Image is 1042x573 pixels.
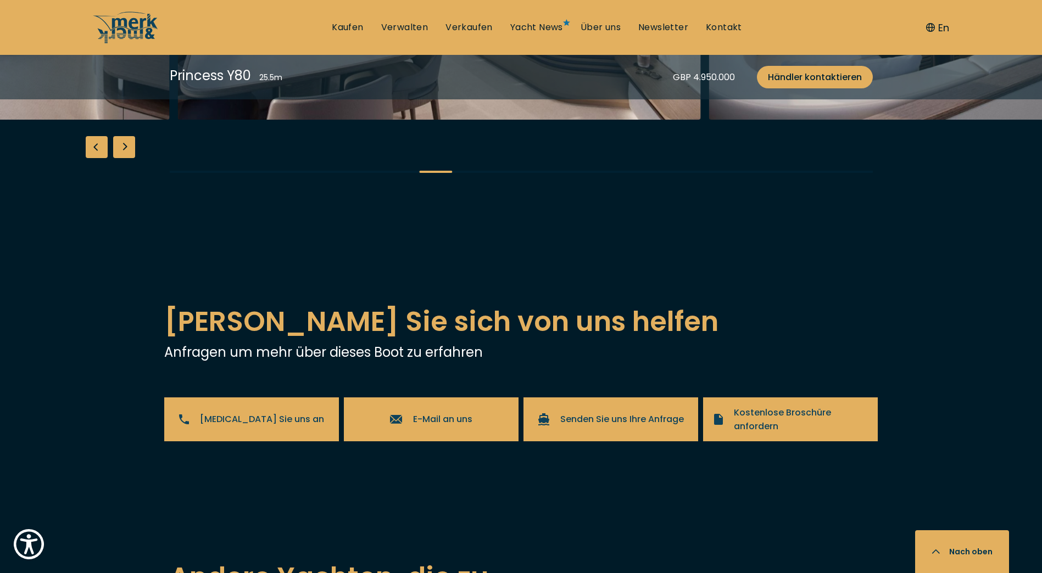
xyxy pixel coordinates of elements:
div: 25.5 m [259,72,282,83]
a: Kostenlose Broschüre anfordern [703,397,878,441]
button: Show Accessibility Preferences [11,526,47,562]
a: Senden Sie uns Ihre Anfrage [523,397,699,441]
button: Nach oben [915,530,1009,573]
a: Verkaufen [445,21,493,33]
a: Yacht News [510,21,563,33]
button: En [926,20,949,35]
a: Kontakt [706,21,742,33]
span: Kostenlose Broschüre anfordern [734,406,867,433]
div: Previous slide [86,136,108,158]
span: [MEDICAL_DATA] Sie uns an [200,412,324,426]
a: Newsletter [638,21,688,33]
a: Kaufen [332,21,363,33]
div: Princess Y80 [170,66,251,85]
p: Anfragen um mehr über dieses Boot zu erfahren [164,342,878,362]
a: Verwalten [381,21,428,33]
a: E-Mail an uns [344,397,519,441]
div: Next slide [113,136,135,158]
h2: [PERSON_NAME] Sie sich von uns helfen [164,301,878,342]
span: E-Mail an uns [413,412,472,426]
a: Über uns [581,21,621,33]
a: [MEDICAL_DATA] Sie uns an [164,397,339,441]
span: Händler kontaktieren [768,70,862,84]
div: GBP 4.950.000 [673,70,735,84]
span: Senden Sie uns Ihre Anfrage [560,412,684,426]
a: Händler kontaktieren [757,66,873,88]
